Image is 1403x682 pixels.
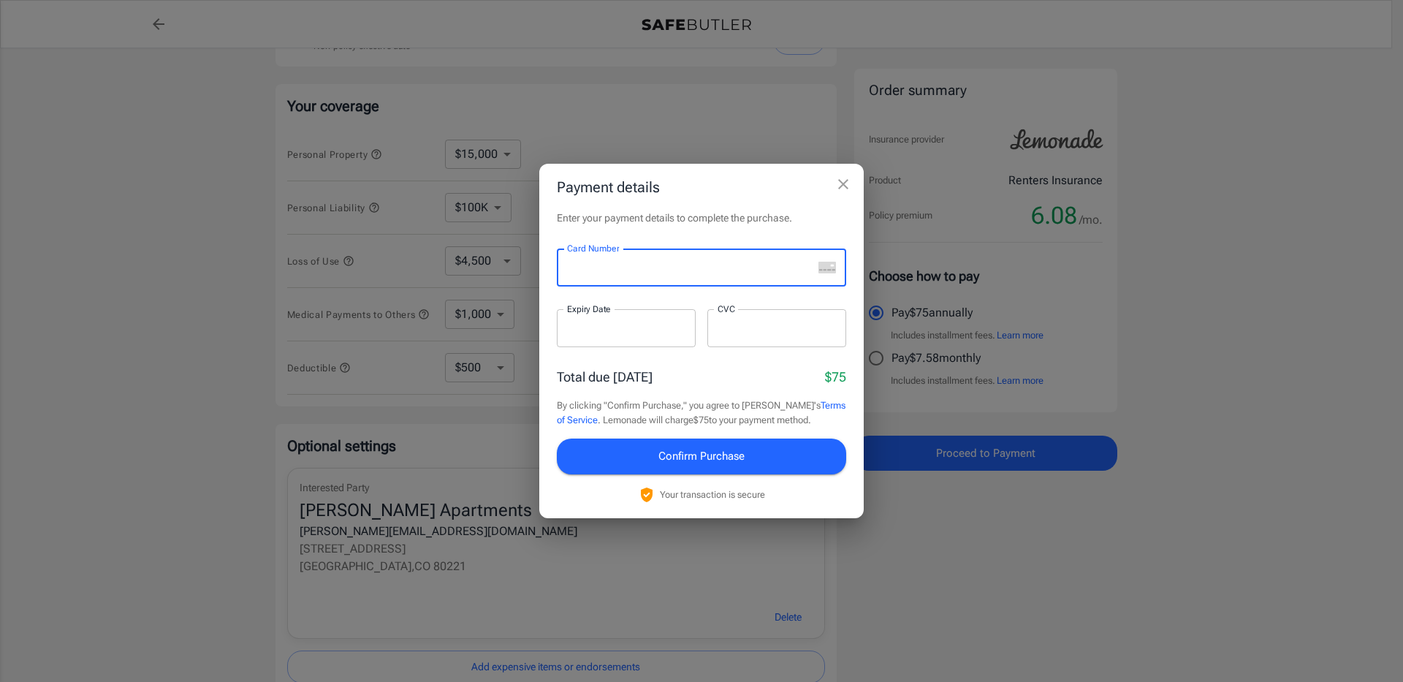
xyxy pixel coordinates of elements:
p: $75 [825,367,846,387]
p: Your transaction is secure [660,488,765,501]
a: Terms of Service [557,400,845,425]
p: By clicking "Confirm Purchase," you agree to [PERSON_NAME]'s . Lemonade will charge $75 to your p... [557,398,846,427]
iframe: Secure expiration date input frame [567,322,685,336]
p: Total due [DATE] [557,367,653,387]
button: close [829,170,858,199]
p: Enter your payment details to complete the purchase. [557,211,846,225]
span: Confirm Purchase [658,447,745,466]
h2: Payment details [539,164,864,211]
button: Confirm Purchase [557,439,846,474]
iframe: Secure CVC input frame [718,322,836,336]
svg: unknown [818,262,836,273]
label: Card Number [567,242,619,254]
label: Expiry Date [567,303,611,315]
iframe: Secure card number input frame [567,261,813,275]
label: CVC [718,303,735,315]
